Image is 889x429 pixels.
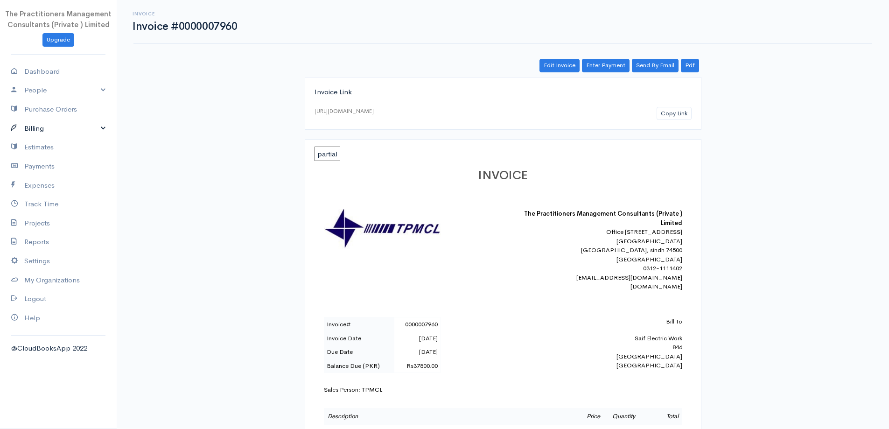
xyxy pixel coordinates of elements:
[324,209,441,249] img: logo-30862.jpg
[315,147,340,161] span: partial
[524,210,682,227] b: The Practitioners Management Consultants (Private ) Limited
[11,343,105,354] div: @CloudBooksApp 2022
[644,408,682,425] td: Total
[324,385,682,394] div: Sales Person: TPMCL
[324,359,394,373] td: Balance Due (PKR)
[394,317,440,331] td: 0000007960
[632,59,679,72] a: Send By Email
[519,317,682,326] p: Bill To
[324,317,394,331] td: Invoice#
[566,408,604,425] td: Price
[315,87,692,98] div: Invoice Link
[324,331,394,345] td: Invoice Date
[324,169,682,183] h1: INVOICE
[539,59,580,72] a: Edit Invoice
[657,107,692,120] button: Copy Link
[681,59,699,72] a: Pdf
[604,408,644,425] td: Quantity
[394,331,440,345] td: [DATE]
[133,21,237,32] h1: Invoice #0000007960
[5,9,112,29] span: The Practitioners Management Consultants (Private ) Limited
[519,227,682,291] div: Office [STREET_ADDRESS] [GEOGRAPHIC_DATA] [GEOGRAPHIC_DATA], sindh 74500 [GEOGRAPHIC_DATA] 0312-1...
[315,107,374,115] div: [URL][DOMAIN_NAME]
[394,345,440,359] td: [DATE]
[42,33,74,47] a: Upgrade
[324,408,566,425] td: Description
[133,11,237,16] h6: Invoice
[324,345,394,359] td: Due Date
[582,59,630,72] a: Enter Payment
[519,317,682,370] div: Saif Electric Work 846 [GEOGRAPHIC_DATA] [GEOGRAPHIC_DATA]
[394,359,440,373] td: Rs37500.00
